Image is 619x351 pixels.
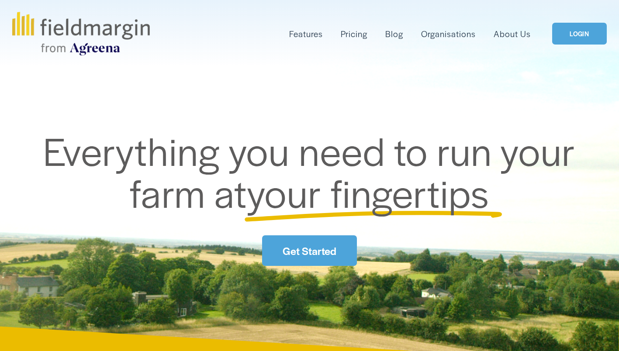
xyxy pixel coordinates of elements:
span: Features [289,28,323,40]
a: Organisations [421,27,476,41]
span: Everything you need to run your farm at [43,123,584,219]
a: Pricing [341,27,367,41]
a: Get Started [262,235,357,265]
a: Blog [385,27,403,41]
span: your fingertips [247,165,489,219]
img: fieldmargin.com [12,12,149,55]
a: LOGIN [552,23,607,45]
a: About Us [494,27,531,41]
a: folder dropdown [289,27,323,41]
